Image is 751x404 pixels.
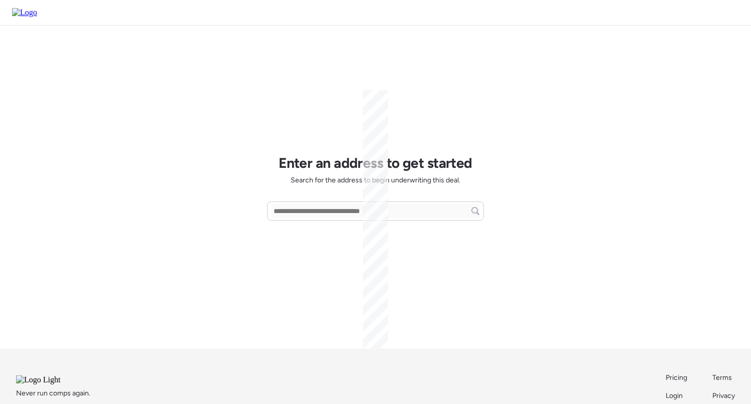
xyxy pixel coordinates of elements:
a: Login [666,391,688,401]
span: Privacy [712,391,735,400]
span: Terms [712,373,732,382]
span: Never run comps again. [16,388,90,398]
a: Pricing [666,373,688,383]
img: Logo Light [16,375,87,384]
img: Logo [12,8,37,17]
span: Pricing [666,373,687,382]
span: Login [666,391,683,400]
h1: Enter an address to get started [279,154,472,171]
a: Terms [712,373,735,383]
span: Search for the address to begin underwriting this deal. [291,175,460,185]
a: Privacy [712,391,735,401]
